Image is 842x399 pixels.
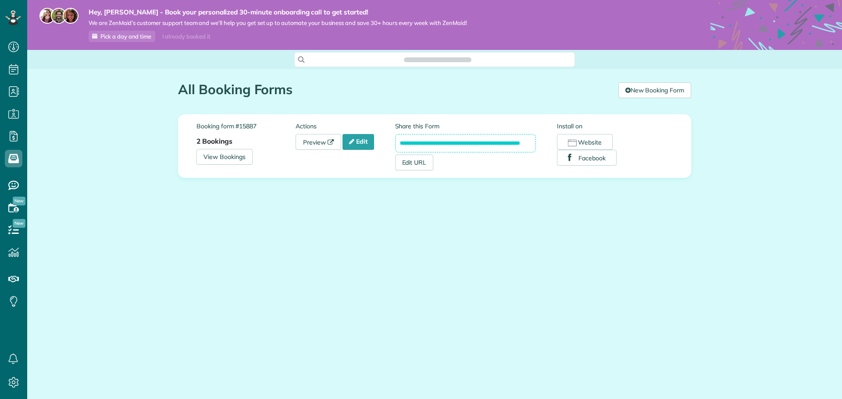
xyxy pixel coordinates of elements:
label: Actions [296,122,395,131]
div: I already booked it [157,31,215,42]
button: Website [557,134,613,150]
label: Share this Form [395,122,536,131]
img: maria-72a9807cf96188c08ef61303f053569d2e2a8a1cde33d635c8a3ac13582a053d.jpg [39,8,55,24]
span: Search ZenMaid… [413,55,462,64]
span: New [13,219,25,228]
label: Booking form #15887 [196,122,296,131]
strong: Hey, [PERSON_NAME] - Book your personalized 30-minute onboarding call to get started! [89,8,467,17]
img: jorge-587dff0eeaa6aab1f244e6dc62b8924c3b6ad411094392a53c71c6c4a576187d.jpg [51,8,67,24]
strong: 2 Bookings [196,137,232,145]
a: Edit URL [395,155,434,170]
button: Facebook [557,150,617,166]
a: Preview [296,134,341,150]
span: We are ZenMaid’s customer support team and we’ll help you get set up to automate your business an... [89,19,467,27]
h1: All Booking Forms [178,82,612,97]
span: New [13,197,25,205]
label: Install on [557,122,673,131]
a: View Bookings [196,149,253,165]
img: michelle-19f622bdf1676172e81f8f8fba1fb50e276960ebfe0243fe18214015130c80e4.jpg [63,8,78,24]
span: Pick a day and time [100,33,151,40]
a: Pick a day and time [89,31,155,42]
a: Edit [343,134,374,150]
a: New Booking Form [618,82,691,98]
